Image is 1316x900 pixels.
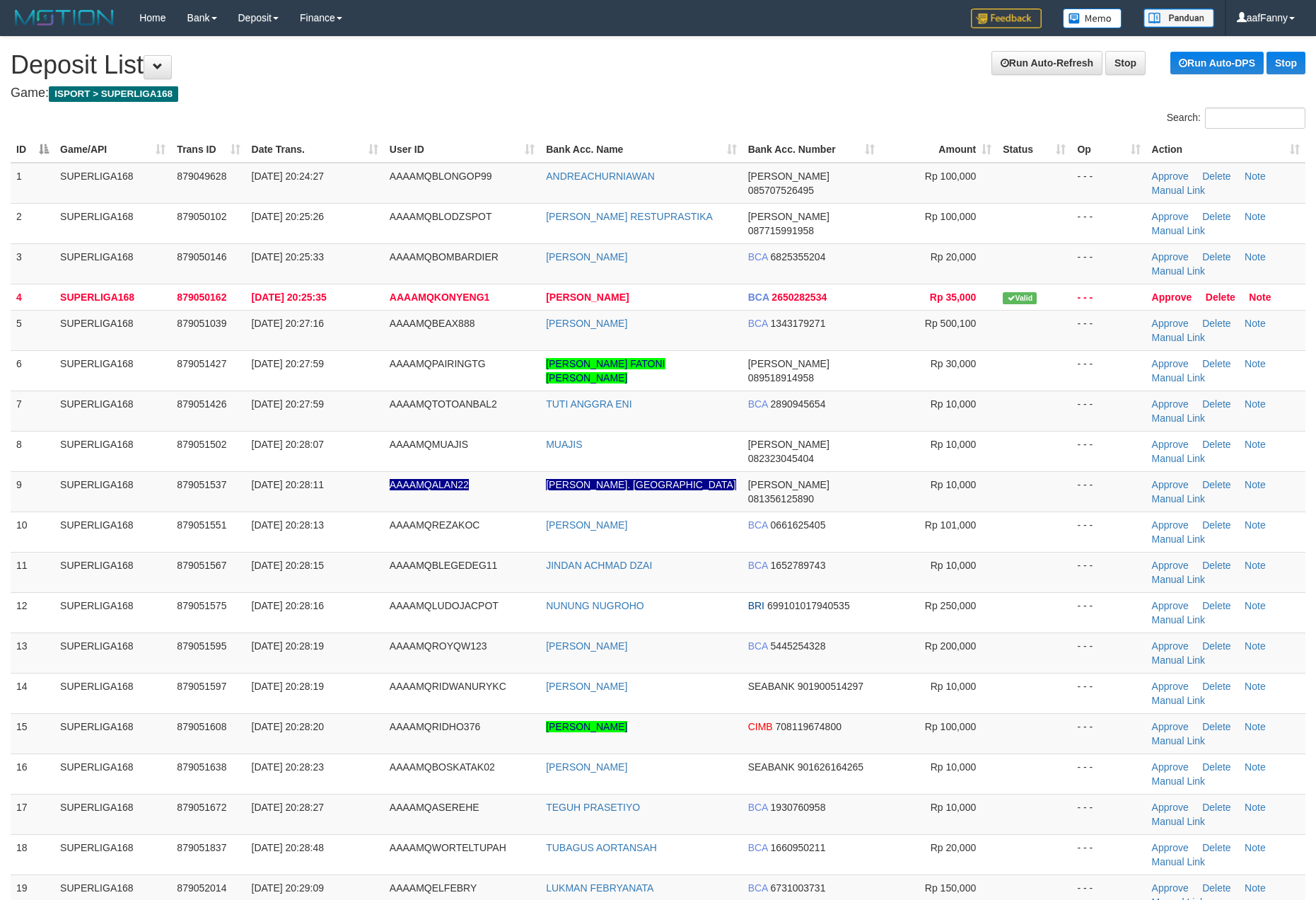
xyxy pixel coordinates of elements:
td: - - - [1071,203,1146,243]
th: ID: activate to sort column descending [11,137,54,163]
td: 14 [11,673,54,713]
span: [DATE] 20:28:27 [252,802,324,813]
span: Copy 699101017940535 to clipboard [767,600,850,611]
span: AAAAMQROYQW123 [390,640,487,652]
a: Manual Link [1152,695,1206,706]
td: 9 [11,471,54,512]
span: Copy 1343179271 to clipboard [771,318,826,329]
a: Note [1245,761,1266,773]
span: 879051537 [177,479,226,490]
a: Note [1245,211,1266,222]
a: Approve [1152,479,1189,490]
td: - - - [1071,552,1146,592]
span: [DATE] 20:28:20 [252,721,324,732]
td: - - - [1071,391,1146,431]
a: Manual Link [1152,225,1206,236]
a: [PERSON_NAME] [546,519,627,531]
td: SUPERLIGA168 [54,834,171,875]
a: Stop [1266,52,1305,74]
span: AAAAMQMUAJIS [390,439,468,450]
span: Copy 1660950211 to clipboard [771,842,826,853]
a: Approve [1152,640,1189,652]
span: AAAAMQBOMBARDIER [390,251,499,262]
td: 16 [11,754,54,794]
span: BCA [748,318,768,329]
td: SUPERLIGA168 [54,592,171,633]
a: Approve [1152,600,1189,611]
span: BCA [748,640,768,652]
a: Manual Link [1152,533,1206,545]
a: Note [1245,721,1266,732]
a: Delete [1202,882,1230,894]
a: Approve [1152,439,1189,450]
a: Note [1245,251,1266,262]
td: SUPERLIGA168 [54,163,171,204]
a: Note [1249,292,1271,303]
a: Manual Link [1152,574,1206,585]
a: [PERSON_NAME] [546,721,627,732]
span: BCA [748,292,769,303]
td: - - - [1071,431,1146,471]
th: Trans ID: activate to sort column ascending [171,137,245,163]
span: [PERSON_NAME] [748,211,829,222]
span: [PERSON_NAME] [748,479,829,490]
span: Rp 10,000 [931,761,977,773]
span: [DATE] 20:25:33 [252,251,324,262]
a: Note [1245,358,1266,369]
span: 879051595 [177,640,226,652]
span: AAAAMQKONYENG1 [390,292,490,303]
span: AAAAMQBEAX888 [390,318,475,329]
span: Rp 10,000 [931,802,977,813]
span: BCA [748,802,768,813]
a: Run Auto-Refresh [991,51,1102,75]
span: Copy 901626164265 to clipboard [798,761,863,773]
span: 879051426 [177,398,226,410]
span: 879051567 [177,560,226,571]
span: AAAAMQBOSKATAK02 [390,761,495,773]
span: 879050102 [177,211,226,222]
span: BRI [748,600,764,611]
span: AAAAMQPAIRINGTG [390,358,486,369]
a: Stop [1105,51,1146,75]
a: Note [1245,439,1266,450]
td: - - - [1071,350,1146,391]
td: - - - [1071,673,1146,713]
span: AAAAMQTOTOANBAL2 [390,398,497,410]
span: 879051597 [177,681,226,692]
span: Copy 087715991958 to clipboard [748,225,814,236]
span: Copy 0661625405 to clipboard [771,519,826,531]
td: 3 [11,243,54,284]
span: [DATE] 20:28:48 [252,842,324,853]
span: [DATE] 20:28:16 [252,600,324,611]
th: Bank Acc. Name: activate to sort column ascending [540,137,742,163]
td: - - - [1071,284,1146,310]
span: [DATE] 20:28:11 [252,479,324,490]
a: Delete [1202,640,1230,652]
a: Manual Link [1152,412,1206,424]
td: - - - [1071,713,1146,754]
td: - - - [1071,633,1146,673]
td: 15 [11,713,54,754]
span: Rp 20,000 [931,251,977,262]
a: TEGUH PRASETIYO [546,802,640,813]
a: [PERSON_NAME] [546,681,627,692]
span: [DATE] 20:29:09 [252,882,324,894]
td: SUPERLIGA168 [54,350,171,391]
span: AAAAMQELFEBRY [390,882,477,894]
span: Copy 6731003731 to clipboard [771,882,826,894]
a: Delete [1202,842,1230,853]
span: 879052014 [177,882,226,894]
span: Rp 100,000 [925,211,976,222]
span: Rp 10,000 [931,560,977,571]
td: - - - [1071,163,1146,204]
span: Rp 10,000 [931,398,977,410]
a: Approve [1152,761,1189,773]
span: Copy 2890945654 to clipboard [771,398,826,410]
a: Note [1245,560,1266,571]
span: BCA [748,560,768,571]
a: Note [1245,479,1266,490]
a: Manual Link [1152,332,1206,343]
a: Approve [1152,171,1189,182]
a: TUBAGUS AORTANSAH [546,842,657,853]
span: Copy 6825355204 to clipboard [771,251,826,262]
